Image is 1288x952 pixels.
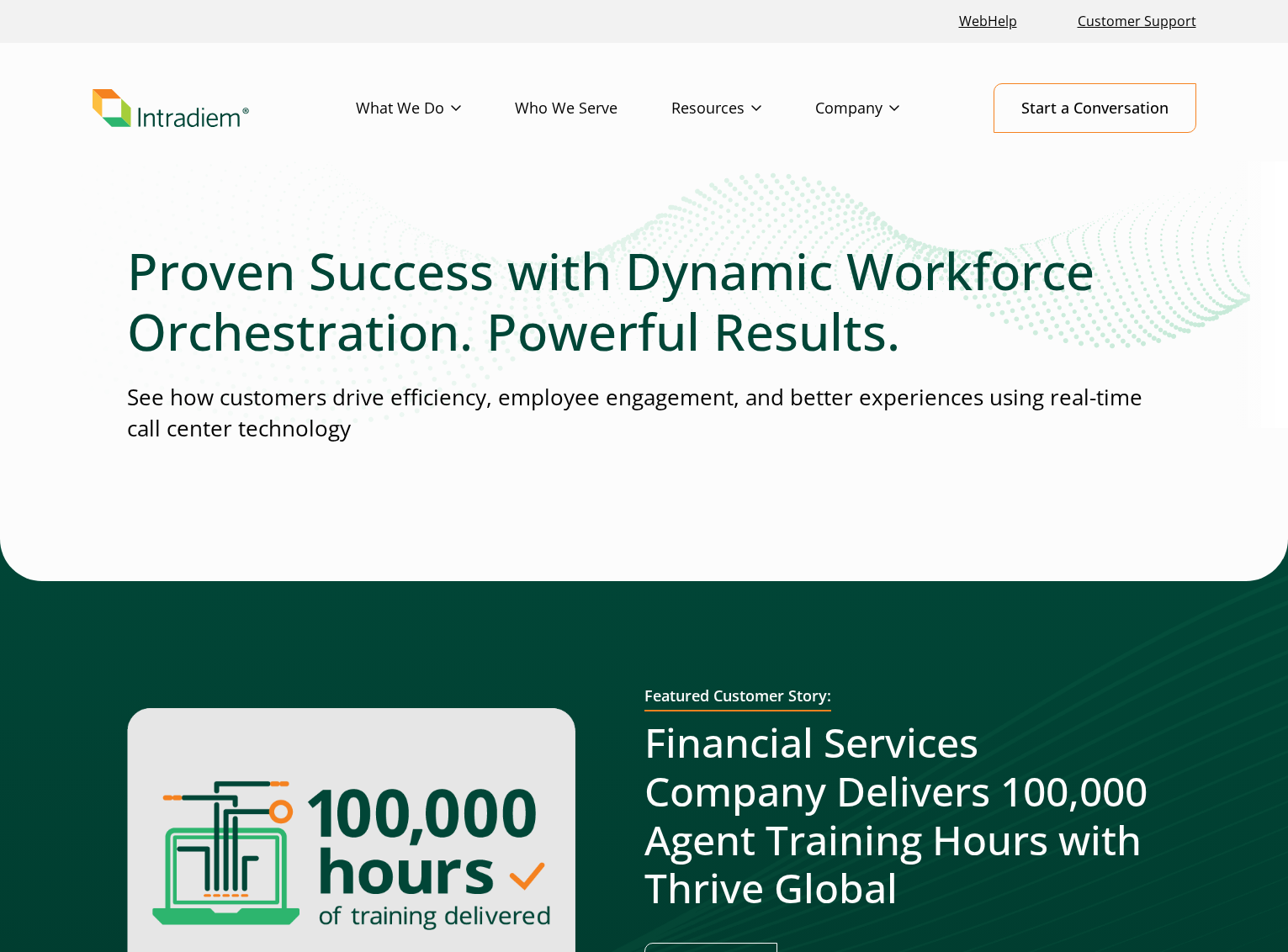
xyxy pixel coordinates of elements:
a: What We Do [356,84,515,133]
a: Company [815,84,953,133]
h2: Featured Customer Story: [644,687,831,712]
h1: Proven Success with Dynamic Workforce Orchestration. Powerful Results. [127,241,1162,362]
a: Link to homepage of Intradiem [93,89,356,128]
h2: Financial Services Company Delivers 100,000 Agent Training Hours with Thrive Global [644,718,1162,912]
a: Customer Support [1071,3,1203,40]
a: Who We Serve [515,84,671,133]
img: Intradiem [93,89,249,128]
a: Link opens in a new window [952,3,1024,40]
a: Start a Conversation [994,83,1196,133]
a: Resources [671,84,815,133]
p: See how customers drive efficiency, employee engagement, and better experiences using real-time c... [127,382,1162,445]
